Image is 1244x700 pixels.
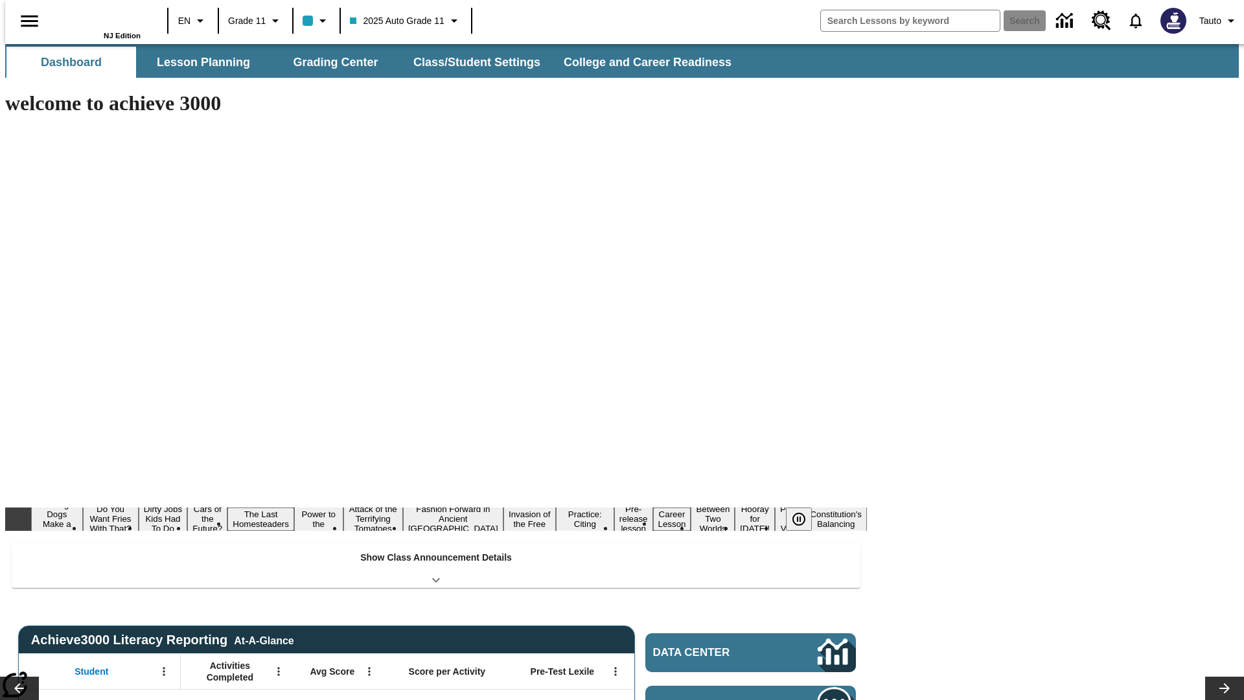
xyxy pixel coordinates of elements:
div: SubNavbar [5,47,743,78]
button: Slide 2 Do You Want Fries With That? [83,502,139,535]
h1: welcome to achieve 3000 [5,91,867,115]
a: Data Center [645,633,856,672]
button: Class: 2025 Auto Grade 11, Select your class [345,9,466,32]
button: Slide 7 Attack of the Terrifying Tomatoes [343,502,403,535]
button: Slide 6 Solar Power to the People [294,498,343,541]
button: Slide 4 Cars of the Future? [187,502,227,535]
img: Avatar [1160,8,1186,34]
span: EN [178,14,190,28]
button: Slide 8 Fashion Forward in Ancient Rome [403,502,503,535]
button: Slide 1 Diving Dogs Make a Splash [31,498,83,541]
button: Open Menu [360,662,379,681]
a: Home [56,6,141,32]
span: Student [75,666,108,677]
button: Lesson carousel, Next [1205,677,1244,700]
a: Data Center [1048,3,1084,39]
span: 2025 Auto Grade 11 [350,14,444,28]
span: Tauto [1199,14,1221,28]
button: Open Menu [269,662,288,681]
span: Avg Score [310,666,354,677]
button: Pause [786,507,812,531]
button: Grading Center [271,47,400,78]
span: Activities Completed [187,660,273,683]
div: Show Class Announcement Details [12,543,860,588]
button: Profile/Settings [1194,9,1244,32]
span: Grade 11 [228,14,266,28]
p: Show Class Announcement Details [360,551,512,565]
button: Select a new avatar [1153,4,1194,38]
button: Slide 16 The Constitution's Balancing Act [805,498,867,541]
button: Slide 14 Hooray for Constitution Day! [735,502,775,535]
button: Open Menu [606,662,625,681]
button: Open Menu [154,662,174,681]
button: Language: EN, Select a language [172,9,214,32]
button: Slide 15 Point of View [775,502,805,535]
span: Score per Activity [409,666,486,677]
button: Slide 5 The Last Homesteaders [227,507,294,531]
button: Dashboard [6,47,136,78]
button: Class color is light blue. Change class color [297,9,336,32]
a: Resource Center, Will open in new tab [1084,3,1119,38]
button: Slide 13 Between Two Worlds [691,502,735,535]
button: Open side menu [10,2,49,40]
span: Data Center [653,646,774,659]
button: Class/Student Settings [403,47,551,78]
div: Pause [786,507,825,531]
button: Lesson Planning [139,47,268,78]
span: NJ Edition [104,32,141,40]
a: Notifications [1119,4,1153,38]
span: Achieve3000 Literacy Reporting [31,633,294,647]
div: Home [56,5,141,40]
button: Slide 9 The Invasion of the Free CD [503,498,556,541]
span: Pre-Test Lexile [531,666,595,677]
button: Slide 11 Pre-release lesson [614,502,653,535]
button: College and Career Readiness [553,47,742,78]
div: SubNavbar [5,44,1239,78]
div: At-A-Glance [234,633,294,647]
button: Grade: Grade 11, Select a grade [223,9,288,32]
button: Slide 12 Career Lesson [653,507,691,531]
input: search field [821,10,1000,31]
button: Slide 10 Mixed Practice: Citing Evidence [556,498,614,541]
button: Slide 3 Dirty Jobs Kids Had To Do [139,502,188,535]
